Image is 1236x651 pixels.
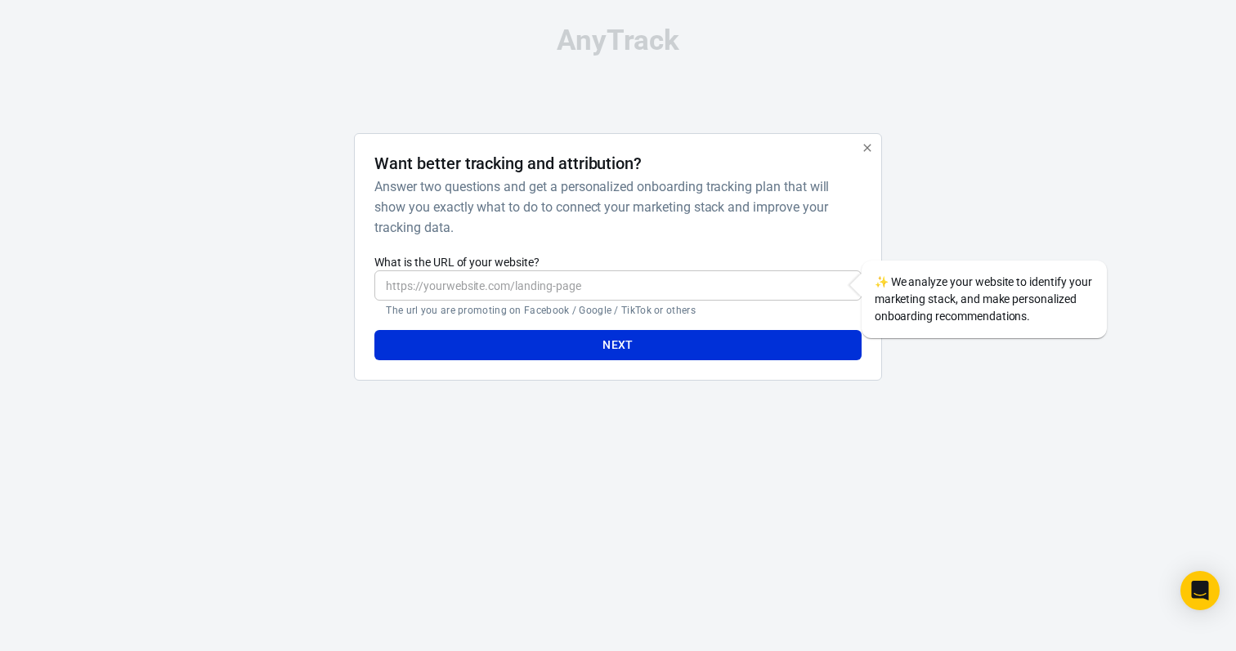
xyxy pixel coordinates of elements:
label: What is the URL of your website? [374,254,861,270]
div: AnyTrack [209,26,1027,55]
p: The url you are promoting on Facebook / Google / TikTok or others [386,304,849,317]
button: Next [374,330,861,360]
span: sparkles [875,275,889,288]
h4: Want better tracking and attribution? [374,154,642,173]
h6: Answer two questions and get a personalized onboarding tracking plan that will show you exactly w... [374,176,854,238]
div: We analyze your website to identify your marketing stack, and make personalized onboarding recomm... [862,261,1107,338]
div: Open Intercom Messenger [1180,571,1220,610]
input: https://yourwebsite.com/landing-page [374,270,861,301]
